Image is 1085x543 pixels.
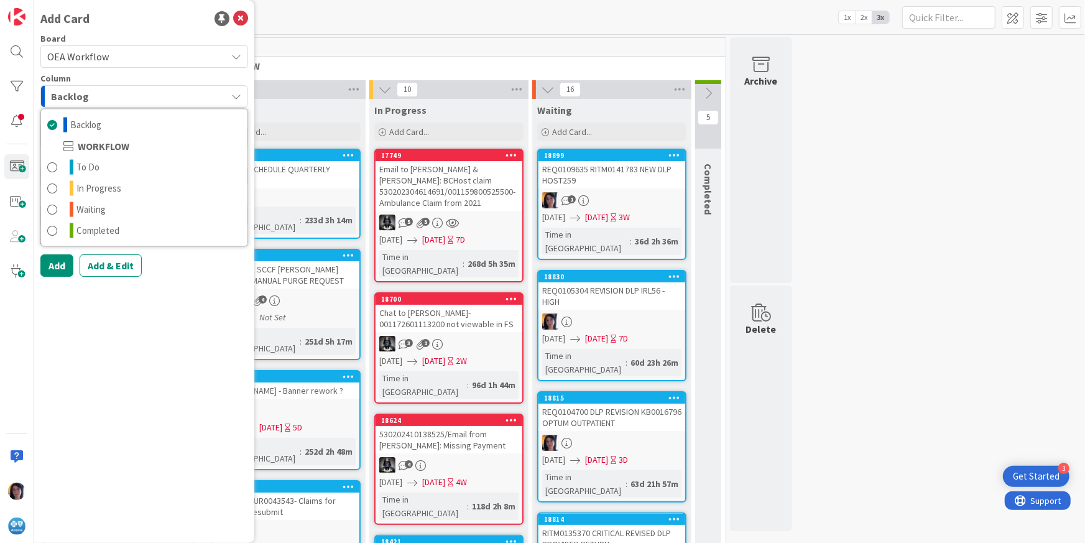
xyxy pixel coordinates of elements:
[542,228,630,255] div: Time in [GEOGRAPHIC_DATA]
[70,118,101,132] span: Backlog
[538,514,685,525] div: 18814
[467,499,469,513] span: :
[213,161,359,188] div: DRG FEE SCHEDULE QUARTERLY UPDATES
[538,192,685,208] div: TC
[538,150,685,188] div: 18899REQ0109635 RITM0141783 NEW DLP HOST259
[376,150,522,211] div: 17749Email to [PERSON_NAME] & [PERSON_NAME]: BCHost claim 530202304614691/001159800525500-Ambulan...
[538,435,685,451] div: TC
[456,476,467,489] div: 4W
[698,110,719,125] span: 5
[745,73,778,88] div: Archive
[542,435,558,451] img: TC
[397,82,418,97] span: 10
[856,11,872,24] span: 2x
[422,218,430,226] span: 5
[376,305,522,332] div: Chat to [PERSON_NAME]- 001172601113200 not viewable in FS
[542,470,626,498] div: Time in [GEOGRAPHIC_DATA]
[632,234,681,248] div: 36d 2h 36m
[376,215,522,231] div: KG
[619,453,628,466] div: 3D
[213,481,359,520] div: 17820Trigger 7- UR0043543- Claims for Local to Resubmit
[26,2,57,17] span: Support
[627,356,681,369] div: 60d 23h 26m
[300,213,302,227] span: :
[379,371,467,399] div: Time in [GEOGRAPHIC_DATA]
[208,60,710,72] span: WORKFLOW
[40,85,248,108] button: Backlog
[80,254,142,277] button: Add & Edit
[376,150,522,161] div: 17749
[302,213,356,227] div: 233d 3h 14m
[213,383,359,399] div: [PERSON_NAME] - Banner rework ?
[213,150,359,161] div: 18118
[542,313,558,330] img: TC
[40,34,66,43] span: Board
[422,355,445,368] span: [DATE]
[381,295,522,304] div: 18700
[40,74,71,83] span: Column
[213,150,359,188] div: 18118DRG FEE SCHEDULE QUARTERLY UPDATES
[702,164,714,215] span: Completed
[218,151,359,160] div: 18118
[376,294,522,332] div: 18700Chat to [PERSON_NAME]- 001172601113200 not viewable in FS
[218,251,359,260] div: 18041
[376,294,522,305] div: 18700
[746,322,777,336] div: Delete
[422,233,445,246] span: [DATE]
[542,192,558,208] img: TC
[293,421,302,434] div: 5D
[76,223,119,238] span: Completed
[627,477,681,491] div: 63d 21h 57m
[8,517,25,535] img: avatar
[213,493,359,520] div: Trigger 7- UR0043543- Claims for Local to Resubmit
[216,328,300,355] div: Time in [GEOGRAPHIC_DATA]
[630,234,632,248] span: :
[376,415,522,426] div: 18624
[422,339,430,347] span: 1
[8,8,25,26] img: Visit kanbanzone.com
[626,356,627,369] span: :
[537,104,572,116] span: Waiting
[302,335,356,348] div: 251d 5h 17m
[538,271,685,310] div: 18830REQ0105304 REVISION DLP IRL56 - HIGH
[1058,463,1069,474] div: 3
[389,126,429,137] span: Add Card...
[213,292,359,309] div: TC
[41,199,247,220] a: Waiting
[538,150,685,161] div: 18899
[40,254,73,277] button: Add
[379,355,402,368] span: [DATE]
[538,313,685,330] div: TC
[41,157,247,178] a: To Do
[213,524,359,540] div: KG
[902,6,995,29] input: Quick Filter...
[619,332,628,345] div: 7D
[76,160,99,175] span: To Do
[381,416,522,425] div: 18624
[213,261,359,289] div: DUPLICATE SCCF [PERSON_NAME] DATE 087 MANUAL PURGE REQUEST
[376,336,522,352] div: KG
[259,312,286,323] i: Not Set
[376,426,522,453] div: 530202410138525/Email from [PERSON_NAME]: Missing Payment
[585,332,608,345] span: [DATE]
[76,202,106,217] span: Waiting
[379,493,467,520] div: Time in [GEOGRAPHIC_DATA]
[542,211,565,224] span: [DATE]
[538,282,685,310] div: REQ0105304 REVISION DLP IRL56 - HIGH
[544,151,685,160] div: 18899
[626,477,627,491] span: :
[456,233,465,246] div: 7D
[542,453,565,466] span: [DATE]
[469,378,519,392] div: 96d 1h 44m
[1013,470,1060,483] div: Get Started
[405,339,413,347] span: 3
[381,151,522,160] div: 17749
[422,476,445,489] span: [DATE]
[76,181,121,196] span: In Progress
[51,88,89,104] span: Backlog
[379,250,463,277] div: Time in [GEOGRAPHIC_DATA]
[216,438,300,465] div: Time in [GEOGRAPHIC_DATA]
[40,9,90,28] div: Add Card
[585,453,608,466] span: [DATE]
[464,257,519,271] div: 268d 5h 35m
